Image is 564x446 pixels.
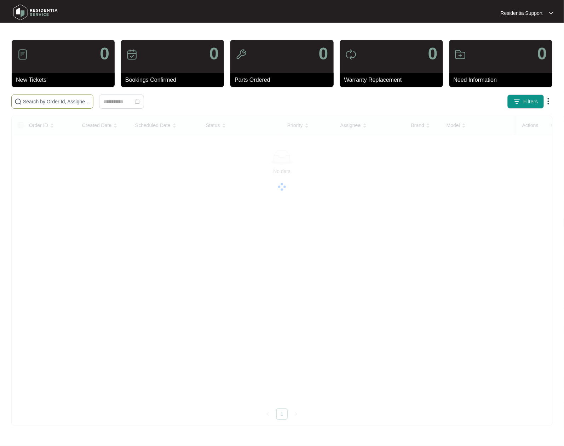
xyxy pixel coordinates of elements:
[523,98,538,105] span: Filters
[454,76,552,84] p: Need Information
[537,45,547,62] p: 0
[344,76,443,84] p: Warranty Replacement
[126,49,138,60] img: icon
[235,76,333,84] p: Parts Ordered
[501,10,543,17] p: Residentia Support
[319,45,328,62] p: 0
[100,45,109,62] p: 0
[16,76,115,84] p: New Tickets
[455,49,466,60] img: icon
[345,49,357,60] img: icon
[428,45,438,62] p: 0
[544,97,553,105] img: dropdown arrow
[549,11,553,15] img: dropdown arrow
[125,76,224,84] p: Bookings Confirmed
[507,95,544,109] button: filter iconFilters
[11,2,60,23] img: residentia service logo
[23,98,90,105] input: Search by Order Id, Assignee Name, Customer Name, Brand and Model
[15,98,22,105] img: search-icon
[236,49,247,60] img: icon
[17,49,28,60] img: icon
[209,45,219,62] p: 0
[513,98,520,105] img: filter icon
